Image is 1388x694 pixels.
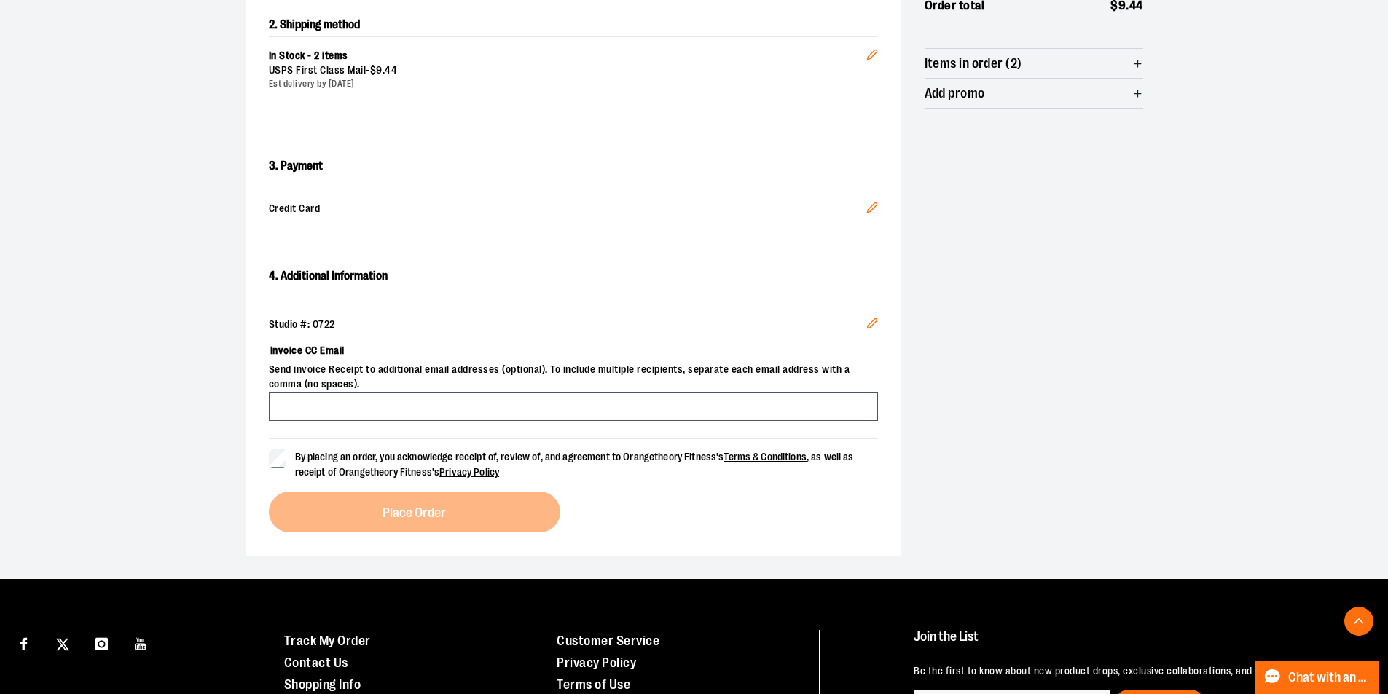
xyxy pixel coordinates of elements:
button: Edit [855,190,890,229]
span: 44 [385,64,397,76]
a: Visit our Instagram page [89,630,114,655]
div: Est delivery by [DATE] [269,78,866,90]
a: Track My Order [284,634,371,648]
input: By placing an order, you acknowledge receipt of, review of, and agreement to Orangetheory Fitness... [269,449,286,467]
span: Credit Card [269,202,866,218]
button: Items in order (2) [925,49,1143,78]
span: Chat with an Expert [1288,671,1371,685]
a: Customer Service [557,634,659,648]
button: Chat with an Expert [1255,661,1380,694]
div: USPS First Class Mail - [269,63,866,78]
img: Twitter [56,638,69,651]
a: Privacy Policy [557,655,636,670]
a: Visit our Youtube page [128,630,154,655]
a: Shopping Info [284,677,361,692]
p: Be the first to know about new product drops, exclusive collaborations, and shopping events! [914,664,1354,679]
h2: 2. Shipping method [269,13,878,36]
span: 9 [376,64,383,76]
span: By placing an order, you acknowledge receipt of, review of, and agreement to Orangetheory Fitness... [295,451,854,478]
a: Terms & Conditions [724,451,807,462]
span: Add promo [925,87,985,100]
button: Back To Top [1344,607,1373,636]
button: Edit [855,306,890,345]
span: Send invoice Receipt to additional email addresses (optional). To include multiple recipients, se... [269,363,878,392]
span: . [383,64,385,76]
h2: 3. Payment [269,154,878,178]
span: Items in order (2) [925,57,1022,71]
span: $ [370,64,377,76]
button: Edit [855,25,890,76]
label: Invoice CC Email [269,338,878,363]
a: Contact Us [284,655,348,670]
a: Visit our Facebook page [11,630,36,655]
a: Visit our X page [50,630,76,655]
div: Studio #: 0722 [269,318,878,332]
a: Privacy Policy [439,466,499,478]
div: In Stock - 2 items [269,49,866,63]
button: Add promo [925,79,1143,108]
h2: 4. Additional Information [269,264,878,288]
a: Terms of Use [557,677,630,692]
h4: Join the List [914,630,1354,657]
